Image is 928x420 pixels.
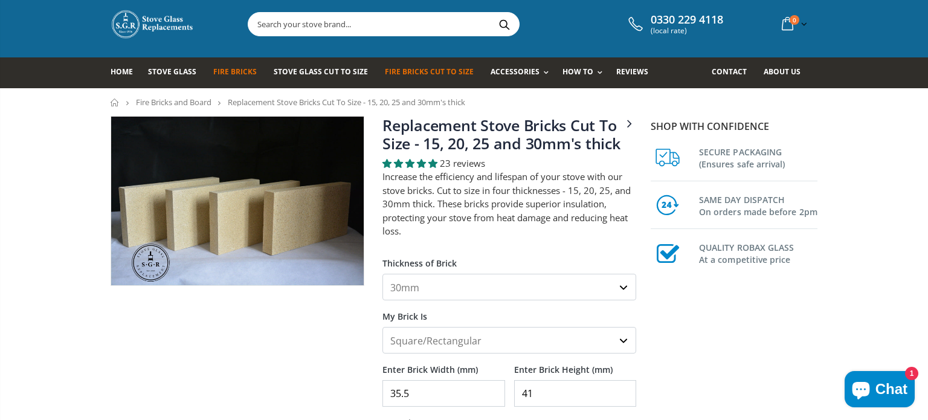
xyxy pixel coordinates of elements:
label: Enter Brick Width (mm) [382,354,505,375]
span: Home [111,66,133,77]
a: Fire Bricks [213,57,266,88]
h3: SECURE PACKAGING (Ensures safe arrival) [699,144,817,170]
span: How To [562,66,593,77]
span: (local rate) [651,27,723,35]
span: Contact [712,66,747,77]
span: Fire Bricks [213,66,257,77]
span: Accessories [491,66,540,77]
inbox-online-store-chat: Shopify online store chat [841,371,918,410]
p: Shop with confidence [651,119,817,134]
span: 23 reviews [440,157,485,169]
a: About us [764,57,810,88]
a: Fire Bricks and Board [136,97,211,108]
a: 0 [777,12,810,36]
a: Home [111,99,120,106]
span: About us [764,66,801,77]
span: Fire Bricks Cut To Size [385,66,474,77]
a: Reviews [616,57,657,88]
a: Replacement Stove Bricks Cut To Size - 15, 20, 25 and 30mm's thick [382,115,620,153]
a: Stove Glass [148,57,205,88]
span: Stove Glass [148,66,196,77]
a: Home [111,57,142,88]
label: Thickness of Brick [382,247,636,269]
img: 4_fire_bricks_1aa33a0b-dc7a-4843-b288-55f1aa0e36c3_800x_crop_center.jpeg [111,117,364,285]
button: Search [491,13,518,36]
span: 0330 229 4118 [651,13,723,27]
a: Stove Glass Cut To Size [274,57,376,88]
span: 4.78 stars [382,157,440,169]
a: How To [562,57,608,88]
span: Stove Glass Cut To Size [274,66,367,77]
a: Contact [712,57,756,88]
span: Replacement Stove Bricks Cut To Size - 15, 20, 25 and 30mm's thick [228,97,465,108]
p: Increase the efficiency and lifespan of your stove with our stove bricks. Cut to size in four thi... [382,170,636,238]
a: Fire Bricks Cut To Size [385,57,483,88]
a: Accessories [491,57,555,88]
h3: QUALITY ROBAX GLASS At a competitive price [699,239,817,266]
span: Reviews [616,66,648,77]
span: 0 [790,15,799,25]
input: Search your stove brand... [248,13,654,36]
img: Stove Glass Replacement [111,9,195,39]
label: My Brick Is [382,300,636,322]
label: Enter Brick Height (mm) [514,354,637,375]
a: 0330 229 4118 (local rate) [625,13,723,35]
h3: SAME DAY DISPATCH On orders made before 2pm [699,192,817,218]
